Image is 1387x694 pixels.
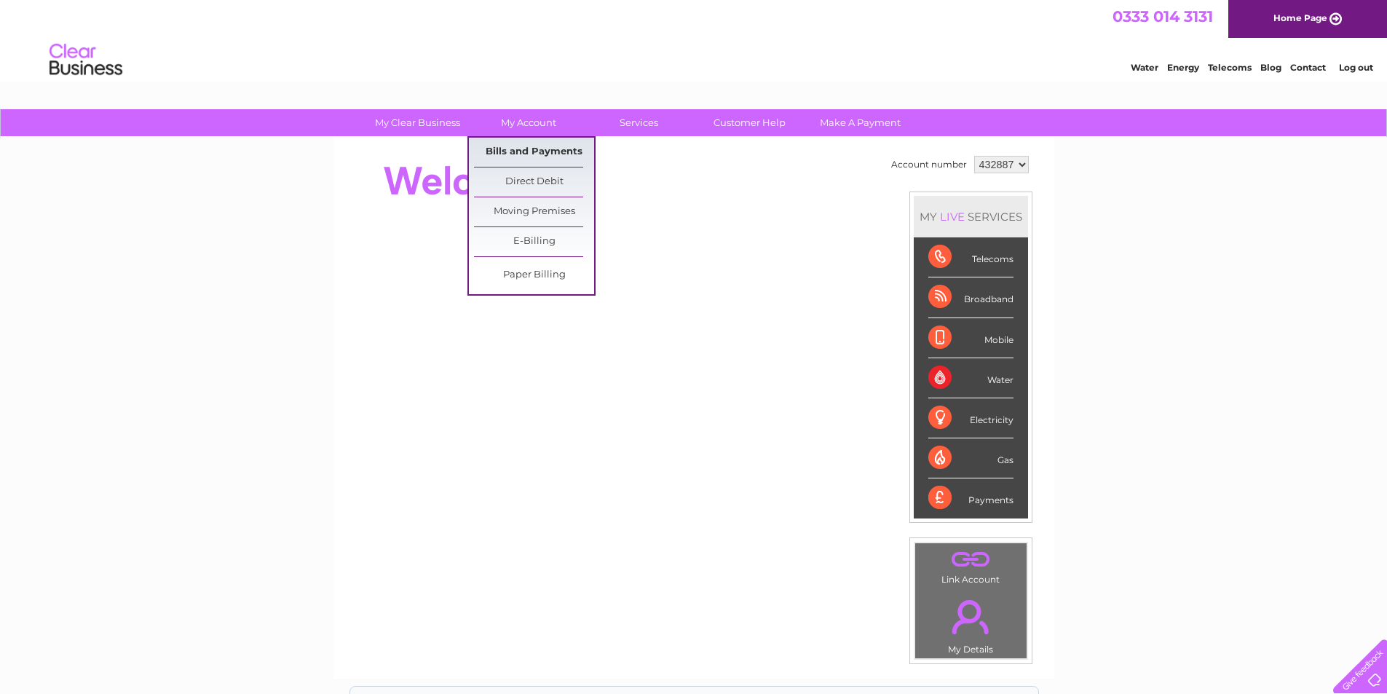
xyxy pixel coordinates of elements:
[1167,62,1199,73] a: Energy
[49,38,123,82] img: logo.png
[928,398,1013,438] div: Electricity
[914,196,1028,237] div: MY SERVICES
[928,438,1013,478] div: Gas
[928,478,1013,518] div: Payments
[474,197,594,226] a: Moving Premises
[474,227,594,256] a: E-Billing
[1260,62,1281,73] a: Blog
[937,210,968,224] div: LIVE
[579,109,699,136] a: Services
[888,152,971,177] td: Account number
[468,109,588,136] a: My Account
[919,547,1023,572] a: .
[474,261,594,290] a: Paper Billing
[474,167,594,197] a: Direct Debit
[919,591,1023,642] a: .
[1113,7,1213,25] a: 0333 014 3131
[1131,62,1158,73] a: Water
[474,138,594,167] a: Bills and Payments
[928,277,1013,318] div: Broadband
[1208,62,1252,73] a: Telecoms
[350,8,1038,71] div: Clear Business is a trading name of Verastar Limited (registered in [GEOGRAPHIC_DATA] No. 3667643...
[1290,62,1326,73] a: Contact
[800,109,920,136] a: Make A Payment
[1339,62,1373,73] a: Log out
[914,588,1027,659] td: My Details
[928,237,1013,277] div: Telecoms
[689,109,810,136] a: Customer Help
[357,109,478,136] a: My Clear Business
[914,543,1027,588] td: Link Account
[928,318,1013,358] div: Mobile
[928,358,1013,398] div: Water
